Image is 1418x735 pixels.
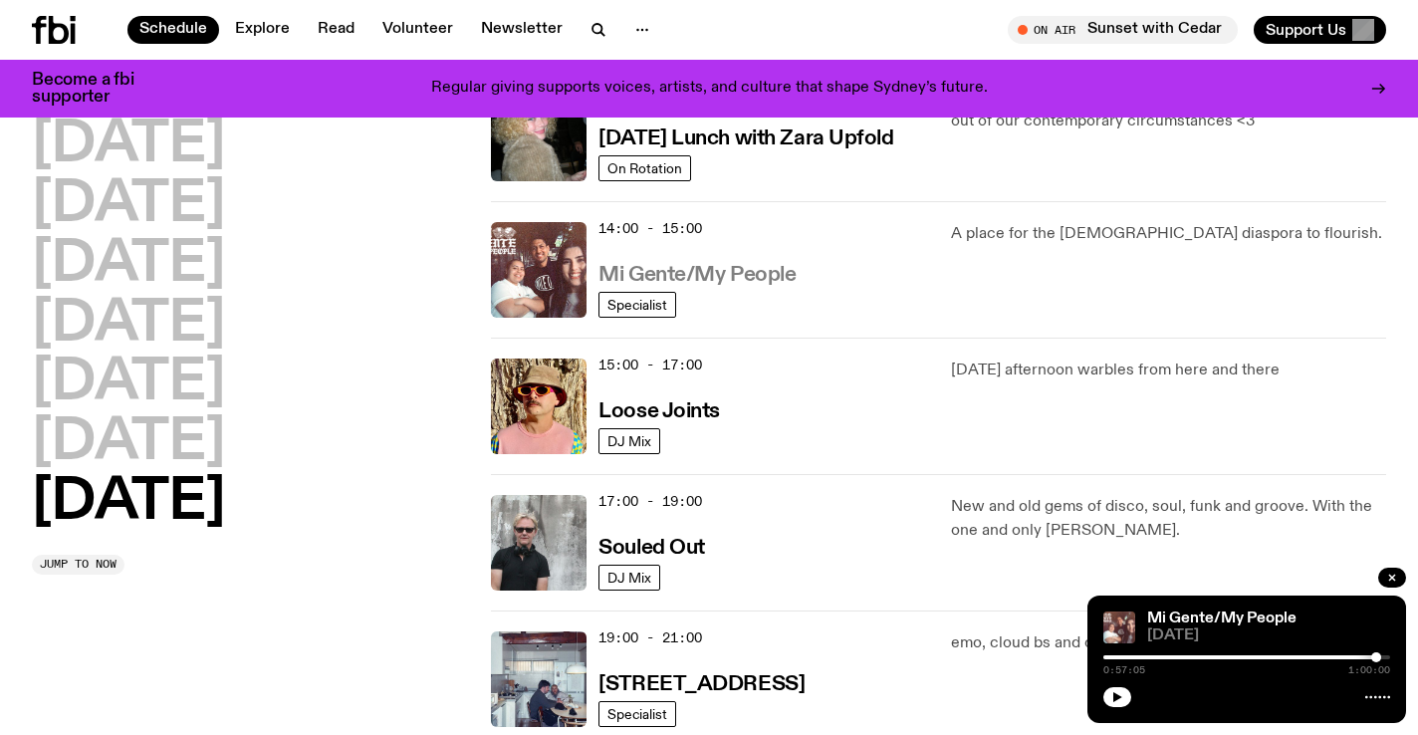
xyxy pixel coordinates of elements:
img: Stephen looks directly at the camera, wearing a black tee, black sunglasses and headphones around... [491,495,587,591]
button: On AirSunset with Cedar [1008,16,1238,44]
a: Specialist [598,701,676,727]
a: Volunteer [370,16,465,44]
img: A digital camera photo of Zara looking to her right at the camera, smiling. She is wearing a ligh... [491,86,587,181]
span: 15:00 - 17:00 [598,356,702,374]
button: [DATE] [32,237,225,293]
span: 1:00:00 [1348,665,1390,675]
span: DJ Mix [607,570,651,585]
span: 0:57:05 [1103,665,1145,675]
p: emo, cloud bs and other things [951,631,1386,655]
a: Loose Joints [598,397,720,422]
h3: Souled Out [598,538,705,559]
a: DJ Mix [598,565,660,591]
button: [DATE] [32,118,225,173]
span: 19:00 - 21:00 [598,628,702,647]
button: Jump to now [32,555,124,575]
a: Schedule [127,16,219,44]
h3: [DATE] Lunch with Zara Upfold [598,128,893,149]
button: [DATE] [32,356,225,411]
p: Regular giving supports voices, artists, and culture that shape Sydney’s future. [431,80,988,98]
a: DJ Mix [598,428,660,454]
button: [DATE] [32,475,225,531]
span: [DATE] [1147,628,1390,643]
button: Support Us [1254,16,1386,44]
a: [DATE] Lunch with Zara Upfold [598,124,893,149]
span: Specialist [607,297,667,312]
span: 17:00 - 19:00 [598,492,702,511]
span: 14:00 - 15:00 [598,219,702,238]
a: Specialist [598,292,676,318]
span: Support Us [1266,21,1346,39]
h3: [STREET_ADDRESS] [598,674,805,695]
h3: Loose Joints [598,401,720,422]
a: Mi Gente/My People [598,261,796,286]
h3: Mi Gente/My People [598,265,796,286]
span: Specialist [607,706,667,721]
span: Jump to now [40,559,117,570]
a: On Rotation [598,155,691,181]
button: [DATE] [32,297,225,353]
span: DJ Mix [607,433,651,448]
a: Read [306,16,366,44]
span: On Rotation [607,160,682,175]
p: [DATE] afternoon warbles from here and there [951,359,1386,382]
a: Mi Gente/My People [1147,611,1297,626]
p: New and old gems of disco, soul, funk and groove. With the one and only [PERSON_NAME]. [951,495,1386,543]
h3: Become a fbi supporter [32,72,159,106]
img: Tyson stands in front of a paperbark tree wearing orange sunglasses, a suede bucket hat and a pin... [491,359,587,454]
a: [STREET_ADDRESS] [598,670,805,695]
a: Explore [223,16,302,44]
button: [DATE] [32,415,225,471]
p: A place for the [DEMOGRAPHIC_DATA] diaspora to flourish. [951,222,1386,246]
a: Newsletter [469,16,575,44]
button: [DATE] [32,177,225,233]
img: Pat sits at a dining table with his profile facing the camera. Rhea sits to his left facing the c... [491,631,587,727]
a: Souled Out [598,534,705,559]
